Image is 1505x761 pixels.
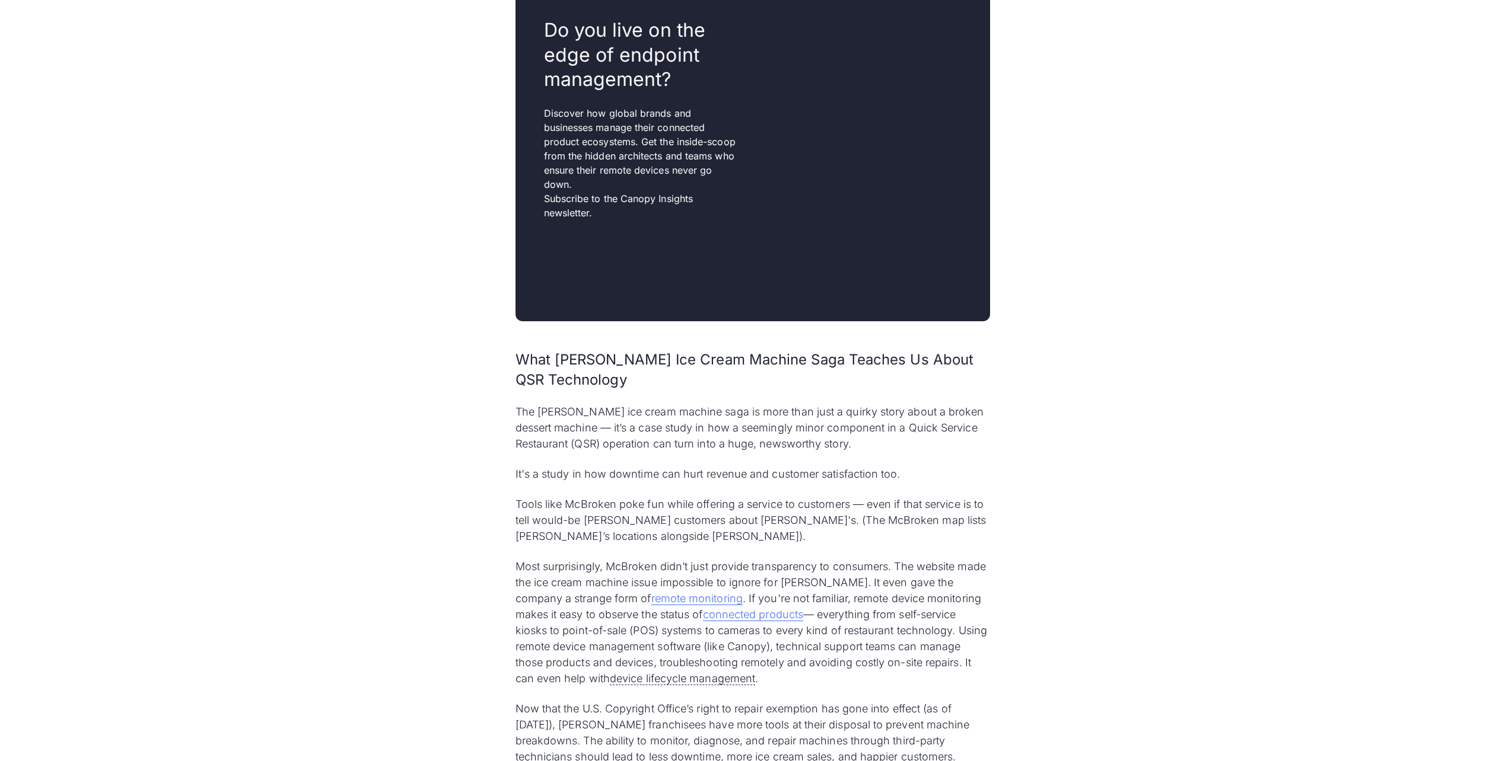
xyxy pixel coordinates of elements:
a: connected products [703,608,803,621]
p: Discover how global brands and businesses manage their connected product ecosystems. Get the insi... [544,106,739,191]
h3: What [PERSON_NAME] Ice Cream Machine Saga Teaches Us About QSR Technology [516,350,990,389]
p: Most surprisingly, McBroken didn’t just provide transparency to consumers. The website made the i... [516,558,990,686]
h2: Do you live on the edge of endpoint management? [544,18,739,92]
iframe: Form [767,18,962,293]
span: device lifecycle management [610,672,755,685]
a: remote monitoring [651,592,743,605]
p: The [PERSON_NAME] ice cream machine saga is more than just a quirky story about a broken dessert ... [516,404,990,452]
p: Subscribe to the Canopy Insights newsletter. [544,191,739,220]
p: It's a study in how downtime can hurt revenue and customer satisfaction too. [516,466,990,482]
p: Tools like McBroken poke fun while offering a service to customers — even if that service is to t... [516,496,990,544]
